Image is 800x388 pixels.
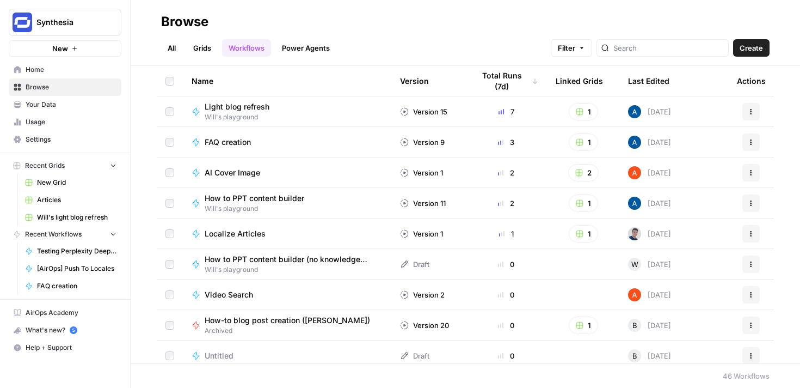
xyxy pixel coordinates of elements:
div: Version 11 [400,198,446,209]
a: FAQ creation [20,277,121,295]
div: [DATE] [628,258,671,271]
span: Settings [26,135,116,144]
button: 1 [569,317,598,334]
a: Localize Articles [192,228,383,239]
input: Search [613,43,724,53]
a: FAQ creation [192,137,383,148]
img: oskm0cmuhabjb8ex6014qupaj5sj [628,227,641,240]
button: Create [733,39,770,57]
button: Help + Support [9,339,121,356]
a: Usage [9,113,121,131]
span: Recent Workflows [25,229,82,239]
a: Video Search [192,289,383,300]
div: 0 [474,259,538,270]
a: Home [9,61,121,78]
span: Will's playground [205,265,383,275]
button: Recent Grids [9,157,121,174]
a: Will's light blog refresh [20,209,121,226]
div: [DATE] [628,105,671,118]
div: [DATE] [628,227,671,240]
span: B [632,350,637,361]
a: Your Data [9,96,121,113]
span: Will's playground [205,112,278,122]
button: Recent Workflows [9,226,121,242]
span: Usage [26,117,116,127]
span: Synthesia [36,17,102,28]
a: All [161,39,182,57]
span: Localize Articles [205,228,266,239]
text: 5 [72,328,75,333]
span: Video Search [205,289,253,300]
a: Untitled [192,350,383,361]
div: Version [400,66,429,96]
div: Name [192,66,383,96]
div: Draft [400,350,429,361]
span: Home [26,65,116,75]
div: 0 [474,289,538,300]
span: Light blog refresh [205,101,269,112]
span: Create [740,43,763,53]
span: B [632,320,637,331]
div: Version 2 [400,289,445,300]
span: Testing Perplexity Deep Research [37,246,116,256]
a: Testing Perplexity Deep Research [20,242,121,260]
span: AirOps Academy [26,308,116,318]
div: Draft [400,259,429,270]
a: How-to blog post creation ([PERSON_NAME])Archived [192,315,383,336]
div: Linked Grids [556,66,603,96]
a: Workflows [222,39,271,57]
a: 5 [70,326,77,334]
div: [DATE] [628,166,671,179]
span: Untitled [205,350,233,361]
span: Help + Support [26,343,116,353]
div: What's new? [9,322,121,338]
span: Browse [26,82,116,92]
span: FAQ creation [205,137,251,148]
div: 2 [474,167,538,178]
div: Total Runs (7d) [474,66,538,96]
div: Version 9 [400,137,445,148]
div: 46 Workflows [723,371,770,381]
span: Archived [205,326,379,336]
button: 2 [568,164,599,181]
img: he81ibor8lsei4p3qvg4ugbvimgp [628,136,641,149]
div: Browse [161,13,208,31]
img: cje7zb9ux0f2nqyv5qqgv3u0jxek [628,288,641,301]
img: he81ibor8lsei4p3qvg4ugbvimgp [628,105,641,118]
div: Version 20 [400,320,449,331]
span: Articles [37,195,116,205]
div: 2 [474,198,538,209]
button: 1 [569,225,598,242]
span: Filter [558,43,575,53]
span: How to PPT content builder [205,193,304,204]
span: W [631,259,638,270]
span: How-to blog post creation ([PERSON_NAME]) [205,315,370,326]
div: 7 [474,106,538,117]
div: [DATE] [628,197,671,210]
a: [AirOps] Push To Locales [20,260,121,277]
a: How to PPT content builder (no knowledge base)Will's playground [192,254,383,275]
button: 1 [569,195,598,212]
a: Articles [20,191,121,209]
div: Actions [737,66,766,96]
div: [DATE] [628,136,671,149]
img: Synthesia Logo [13,13,32,32]
span: AI Cover Image [205,167,260,178]
div: [DATE] [628,288,671,301]
button: Workspace: Synthesia [9,9,121,36]
a: AirOps Academy [9,304,121,322]
div: Last Edited [628,66,669,96]
button: New [9,40,121,57]
div: 1 [474,228,538,239]
span: Recent Grids [25,161,65,171]
button: Filter [551,39,592,57]
div: [DATE] [628,349,671,362]
div: Version 1 [400,228,443,239]
a: Browse [9,78,121,96]
div: [DATE] [628,319,671,332]
span: Will's playground [205,204,313,214]
a: Grids [187,39,218,57]
a: How to PPT content builderWill's playground [192,193,383,214]
img: he81ibor8lsei4p3qvg4ugbvimgp [628,197,641,210]
div: 0 [474,350,538,361]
